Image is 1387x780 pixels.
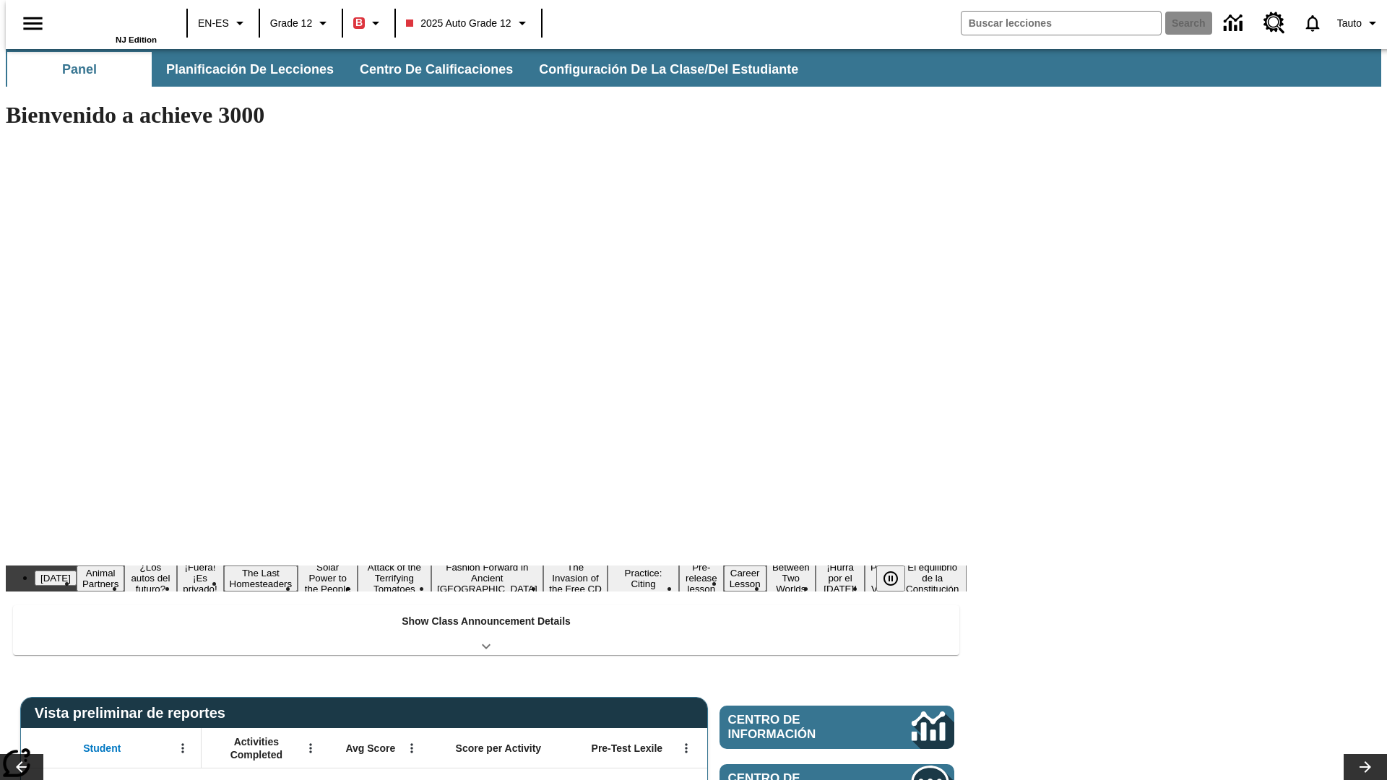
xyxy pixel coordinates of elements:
[400,10,536,36] button: Class: 2025 Auto Grade 12, Selecciona una clase
[1337,16,1362,31] span: Tauto
[166,61,334,78] span: Planificación de lecciones
[62,61,97,78] span: Panel
[592,742,663,755] span: Pre-Test Lexile
[347,10,390,36] button: Boost El color de la clase es rojo. Cambiar el color de la clase.
[876,565,905,591] button: Pausar
[962,12,1161,35] input: search field
[1344,754,1387,780] button: Carrusel de lecciones, seguir
[402,614,571,629] p: Show Class Announcement Details
[675,737,697,759] button: Abrir menú
[406,16,511,31] span: 2025 Auto Grade 12
[456,742,542,755] span: Score per Activity
[679,560,724,597] button: Slide 11 Pre-release lesson
[720,706,954,749] a: Centro de información
[7,52,152,87] button: Panel
[192,10,254,36] button: Language: EN-ES, Selecciona un idioma
[355,14,363,32] span: B
[1294,4,1331,42] a: Notificaciones
[209,735,304,761] span: Activities Completed
[6,49,1381,87] div: Subbarra de navegación
[766,560,816,597] button: Slide 13 Between Two Worlds
[6,102,967,129] h1: Bienvenido a achieve 3000
[6,52,811,87] div: Subbarra de navegación
[198,16,229,31] span: EN-ES
[898,560,967,597] button: Slide 16 El equilibrio de la Constitución
[13,605,959,655] div: Show Class Announcement Details
[116,35,157,44] span: NJ Edition
[224,565,298,591] button: Slide 5 The Last Homesteaders
[124,560,176,597] button: Slide 3 ¿Los autos del futuro?
[348,52,524,87] button: Centro de calificaciones
[527,52,810,87] button: Configuración de la clase/del estudiante
[1331,10,1387,36] button: Perfil/Configuración
[608,555,679,602] button: Slide 10 Mixed Practice: Citing Evidence
[401,737,423,759] button: Abrir menú
[83,742,121,755] span: Student
[1255,4,1294,43] a: Centro de recursos, Se abrirá en una pestaña nueva.
[816,560,865,597] button: Slide 14 ¡Hurra por el Día de la Constitución!
[1215,4,1255,43] a: Centro de información
[298,560,358,597] button: Slide 6 Solar Power to the People
[12,2,54,45] button: Abrir el menú lateral
[876,565,920,591] div: Pausar
[865,560,898,597] button: Slide 15 Point of View
[63,5,157,44] div: Portada
[270,16,312,31] span: Grade 12
[431,560,543,597] button: Slide 8 Fashion Forward in Ancient Rome
[360,61,513,78] span: Centro de calificaciones
[345,742,395,755] span: Avg Score
[543,560,608,597] button: Slide 9 The Invasion of the Free CD
[724,565,766,591] button: Slide 12 Career Lesson
[172,737,194,759] button: Abrir menú
[63,6,157,35] a: Portada
[539,61,798,78] span: Configuración de la clase/del estudiante
[358,560,431,597] button: Slide 7 Attack of the Terrifying Tomatoes
[177,560,224,597] button: Slide 4 ¡Fuera! ¡Es privado!
[35,571,77,586] button: Slide 1 Día del Trabajo
[264,10,337,36] button: Grado: Grade 12, Elige un grado
[300,737,321,759] button: Abrir menú
[77,565,124,591] button: Slide 2 Animal Partners
[35,705,233,721] span: Vista preliminar de reportes
[155,52,345,87] button: Planificación de lecciones
[728,713,863,742] span: Centro de información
